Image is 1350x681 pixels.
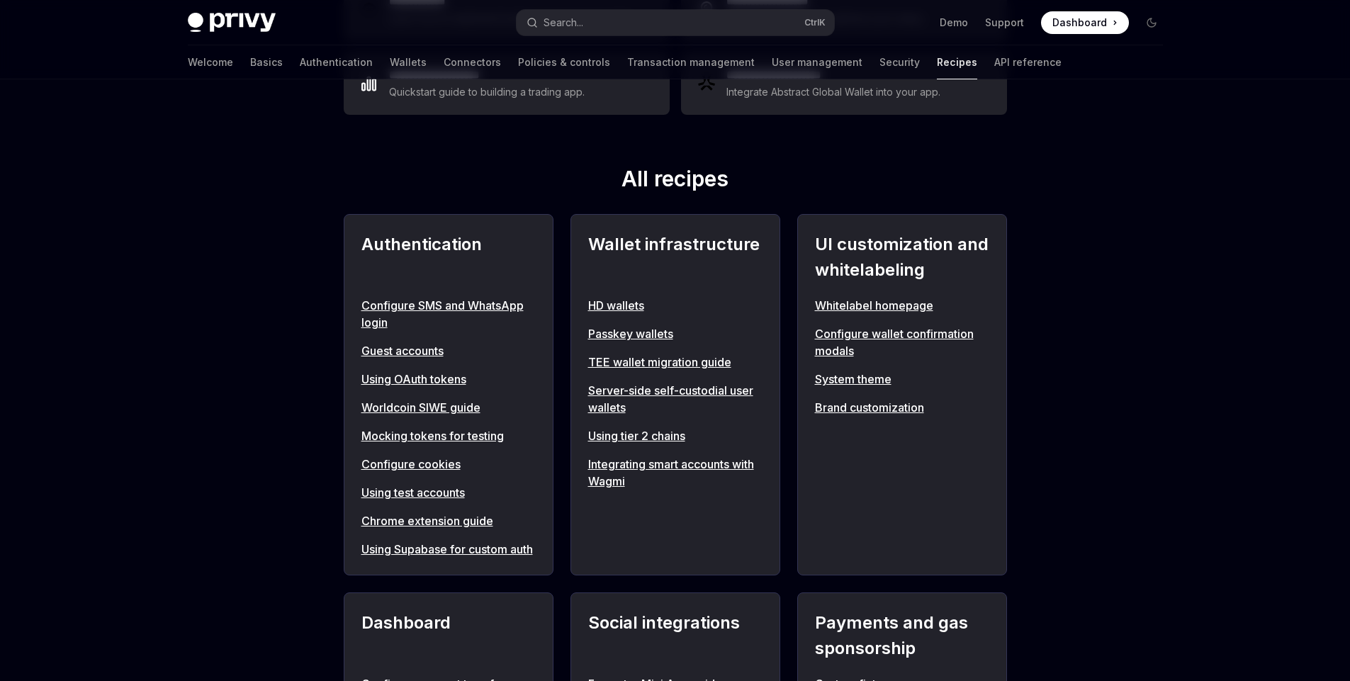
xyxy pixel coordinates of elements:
[361,297,536,331] a: Configure SMS and WhatsApp login
[444,45,501,79] a: Connectors
[940,16,968,30] a: Demo
[815,232,989,283] h2: UI customization and whitelabeling
[804,17,826,28] span: Ctrl K
[544,14,583,31] div: Search...
[250,45,283,79] a: Basics
[994,45,1062,79] a: API reference
[879,45,920,79] a: Security
[588,232,763,283] h2: Wallet infrastructure
[361,399,536,416] a: Worldcoin SIWE guide
[1041,11,1129,34] a: Dashboard
[588,456,763,490] a: Integrating smart accounts with Wagmi
[361,484,536,501] a: Using test accounts
[588,382,763,416] a: Server-side self-custodial user wallets
[815,610,989,661] h2: Payments and gas sponsorship
[389,84,585,101] div: Quickstart guide to building a trading app.
[517,10,834,35] button: Open search
[588,325,763,342] a: Passkey wallets
[300,45,373,79] a: Authentication
[815,297,989,314] a: Whitelabel homepage
[1140,11,1163,34] button: Toggle dark mode
[815,325,989,359] a: Configure wallet confirmation modals
[361,427,536,444] a: Mocking tokens for testing
[588,610,763,661] h2: Social integrations
[588,297,763,314] a: HD wallets
[390,45,427,79] a: Wallets
[518,45,610,79] a: Policies & controls
[726,84,942,101] div: Integrate Abstract Global Wallet into your app.
[1052,16,1107,30] span: Dashboard
[188,45,233,79] a: Welcome
[772,45,862,79] a: User management
[361,456,536,473] a: Configure cookies
[985,16,1024,30] a: Support
[815,371,989,388] a: System theme
[344,166,1007,197] h2: All recipes
[361,541,536,558] a: Using Supabase for custom auth
[188,13,276,33] img: dark logo
[361,342,536,359] a: Guest accounts
[361,610,536,661] h2: Dashboard
[588,354,763,371] a: TEE wallet migration guide
[627,45,755,79] a: Transaction management
[361,512,536,529] a: Chrome extension guide
[815,399,989,416] a: Brand customization
[937,45,977,79] a: Recipes
[361,232,536,283] h2: Authentication
[588,427,763,444] a: Using tier 2 chains
[361,371,536,388] a: Using OAuth tokens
